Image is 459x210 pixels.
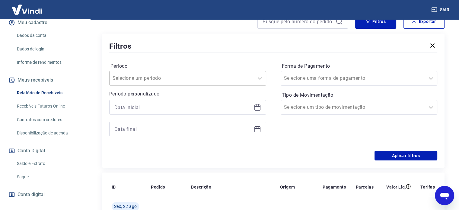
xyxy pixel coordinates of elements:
input: Busque pelo número do pedido [263,17,333,26]
a: Conta digital [7,188,83,201]
h5: Filtros [109,41,132,51]
button: Meu cadastro [7,16,83,29]
p: Período personalizado [109,90,266,98]
img: Vindi [7,0,46,19]
p: Parcelas [356,184,374,190]
button: Aplicar filtros [375,151,437,160]
a: Saldo e Extrato [14,157,83,170]
p: Valor Líq. [386,184,406,190]
label: Tipo de Movimentação [282,92,436,99]
label: Período [110,63,265,70]
button: Meus recebíveis [7,73,83,87]
a: Dados de login [14,43,83,55]
button: Filtros [355,14,396,29]
button: Sair [430,4,452,15]
p: Descrição [191,184,211,190]
button: Exportar [403,14,445,29]
p: Origem [280,184,295,190]
iframe: Botão para abrir a janela de mensagens [435,186,454,205]
a: Recebíveis Futuros Online [14,100,83,112]
p: Tarifas [420,184,435,190]
span: Conta digital [18,190,45,199]
a: Dados da conta [14,29,83,42]
input: Data final [114,124,251,134]
a: Relatório de Recebíveis [14,87,83,99]
input: Data inicial [114,103,251,112]
a: Contratos com credores [14,114,83,126]
p: Pedido [151,184,165,190]
button: Conta Digital [7,144,83,157]
a: Disponibilização de agenda [14,127,83,139]
p: ID [112,184,116,190]
label: Forma de Pagamento [282,63,436,70]
span: Sex, 22 ago [114,203,137,209]
a: Saque [14,171,83,183]
a: Informe de rendimentos [14,56,83,69]
p: Pagamento [323,184,346,190]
